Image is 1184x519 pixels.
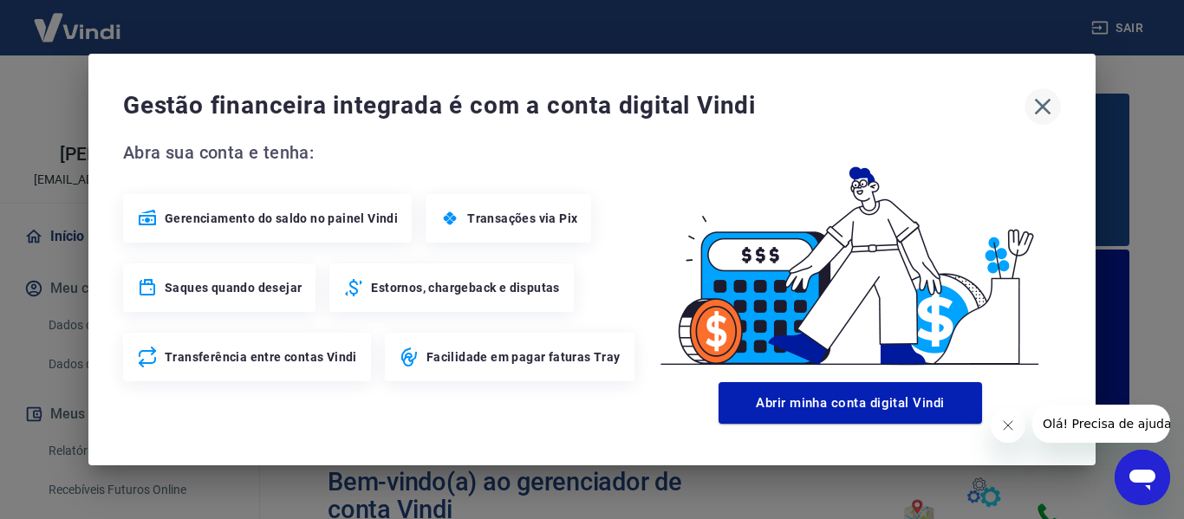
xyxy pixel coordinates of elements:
iframe: Fechar mensagem [991,408,1025,443]
span: Saques quando desejar [165,279,302,296]
span: Transações via Pix [467,210,577,227]
iframe: Botão para abrir a janela de mensagens [1115,450,1170,505]
span: Abra sua conta e tenha: [123,139,640,166]
span: Transferência entre contas Vindi [165,348,357,366]
img: Good Billing [640,139,1061,375]
iframe: Mensagem da empresa [1032,405,1170,443]
span: Estornos, chargeback e disputas [371,279,559,296]
span: Facilidade em pagar faturas Tray [426,348,621,366]
span: Gerenciamento do saldo no painel Vindi [165,210,398,227]
span: Olá! Precisa de ajuda? [10,12,146,26]
button: Abrir minha conta digital Vindi [719,382,982,424]
span: Gestão financeira integrada é com a conta digital Vindi [123,88,1025,123]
